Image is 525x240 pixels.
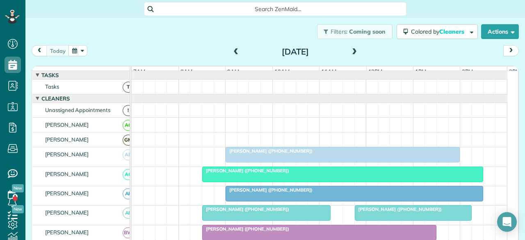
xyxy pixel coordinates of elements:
[202,226,290,232] span: [PERSON_NAME] ([PHONE_NUMBER])
[503,45,519,56] button: next
[123,227,134,238] span: BW
[43,190,91,197] span: [PERSON_NAME]
[43,209,91,216] span: [PERSON_NAME]
[460,68,475,75] span: 2pm
[179,68,194,75] span: 8am
[320,68,338,75] span: 11am
[123,169,134,180] span: AC
[225,148,313,154] span: [PERSON_NAME] ([PHONE_NUMBER])
[123,208,134,219] span: AF
[497,212,517,232] div: Open Intercom Messenger
[123,105,134,116] span: !
[40,95,71,102] span: Cleaners
[331,28,348,35] span: Filters:
[202,168,290,174] span: [PERSON_NAME] ([PHONE_NUMBER])
[43,121,91,128] span: [PERSON_NAME]
[226,68,241,75] span: 9am
[43,107,112,113] span: Unassigned Appointments
[367,68,384,75] span: 12pm
[43,136,91,143] span: [PERSON_NAME]
[43,151,91,158] span: [PERSON_NAME]
[123,135,134,146] span: GM
[273,68,291,75] span: 10am
[43,229,91,235] span: [PERSON_NAME]
[354,206,442,212] span: [PERSON_NAME] ([PHONE_NUMBER])
[123,82,134,93] span: T
[123,149,134,160] span: AB
[481,24,519,39] button: Actions
[439,28,466,35] span: Cleaners
[411,28,467,35] span: Colored by
[413,68,428,75] span: 1pm
[225,187,313,193] span: [PERSON_NAME] ([PHONE_NUMBER])
[132,68,147,75] span: 7am
[43,171,91,177] span: [PERSON_NAME]
[507,68,522,75] span: 3pm
[202,206,290,212] span: [PERSON_NAME] ([PHONE_NUMBER])
[32,45,47,56] button: prev
[244,47,347,56] h2: [DATE]
[43,83,61,90] span: Tasks
[46,45,69,56] button: today
[349,28,386,35] span: Coming soon
[397,24,478,39] button: Colored byCleaners
[40,72,60,78] span: Tasks
[123,188,134,199] span: AF
[12,184,24,192] span: New
[123,120,134,131] span: AC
